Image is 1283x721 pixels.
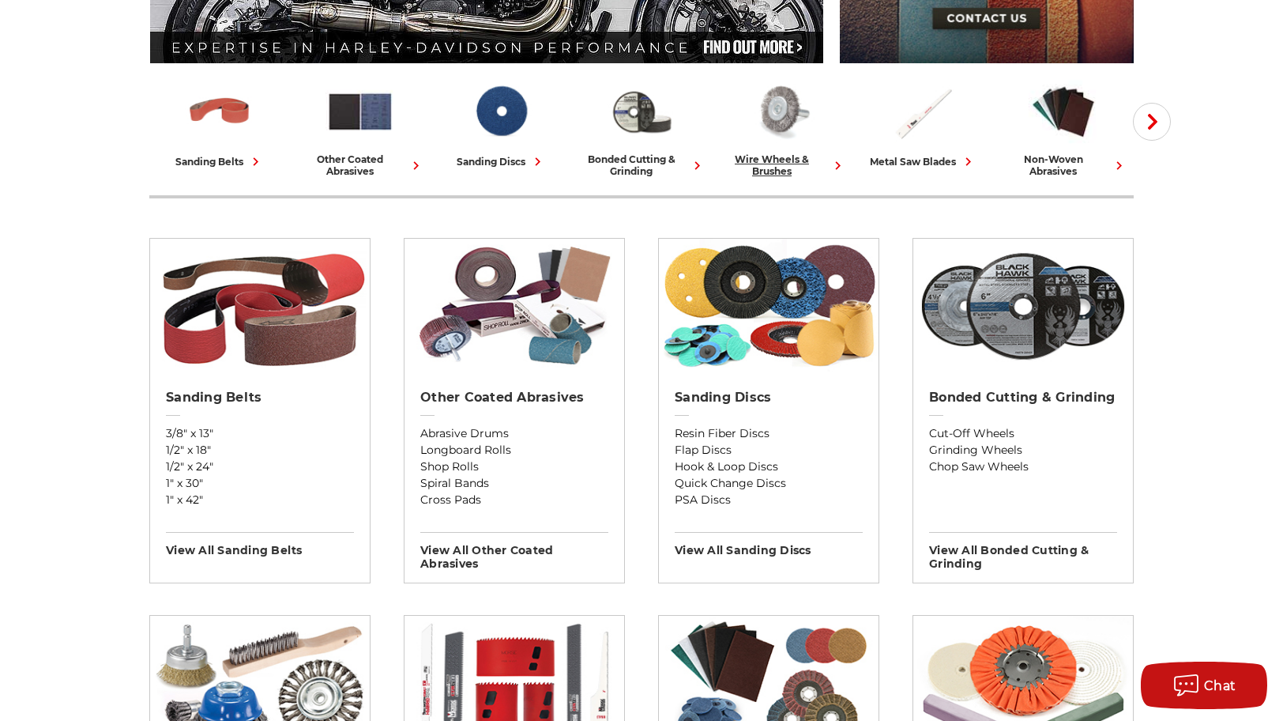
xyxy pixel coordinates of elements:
a: 1/2" x 24" [166,459,354,475]
div: sanding belts [175,153,264,170]
img: Sanding Discs [659,239,879,373]
a: wire wheels & brushes [718,77,846,177]
a: Resin Fiber Discs [675,425,863,442]
img: Other Coated Abrasives [325,77,395,145]
a: 1" x 30" [166,475,354,492]
a: Shop Rolls [420,459,608,475]
img: Sanding Belts [185,77,254,145]
h3: View All sanding belts [166,532,354,557]
img: Wire Wheels & Brushes [747,77,817,145]
a: bonded cutting & grinding [578,77,705,177]
img: Other Coated Abrasives [404,239,624,373]
h3: View All sanding discs [675,532,863,557]
div: sanding discs [457,153,546,170]
div: wire wheels & brushes [718,153,846,177]
a: Abrasive Drums [420,425,608,442]
div: other coated abrasives [296,153,424,177]
a: non-woven abrasives [999,77,1127,177]
a: sanding belts [156,77,284,170]
img: Bonded Cutting & Grinding [913,239,1133,373]
button: Chat [1141,662,1267,709]
div: metal saw blades [870,153,976,170]
h2: Sanding Belts [166,390,354,406]
a: Cut-Off Wheels [929,425,1117,442]
img: Sanding Belts [150,239,370,373]
a: Hook & Loop Discs [675,459,863,475]
h2: Bonded Cutting & Grinding [929,390,1117,406]
img: Bonded Cutting & Grinding [607,77,676,145]
a: sanding discs [437,77,565,170]
a: Grinding Wheels [929,442,1117,459]
a: PSA Discs [675,492,863,508]
div: bonded cutting & grinding [578,153,705,177]
h2: Sanding Discs [675,390,863,406]
h2: Other Coated Abrasives [420,390,608,406]
button: Next [1133,103,1171,141]
img: Sanding Discs [466,77,536,145]
span: Chat [1204,678,1236,693]
a: 3/8" x 13" [166,425,354,442]
a: Cross Pads [420,492,608,508]
a: Spiral Bands [420,475,608,492]
a: 1" x 42" [166,492,354,508]
div: non-woven abrasives [999,153,1127,177]
a: 1/2" x 18" [166,442,354,459]
a: Quick Change Discs [675,475,863,492]
img: Metal Saw Blades [888,77,958,145]
img: Non-woven Abrasives [1029,77,1098,145]
h3: View All bonded cutting & grinding [929,532,1117,571]
a: other coated abrasives [296,77,424,177]
a: Longboard Rolls [420,442,608,459]
a: Chop Saw Wheels [929,459,1117,475]
a: Flap Discs [675,442,863,459]
h3: View All other coated abrasives [420,532,608,571]
a: metal saw blades [859,77,987,170]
